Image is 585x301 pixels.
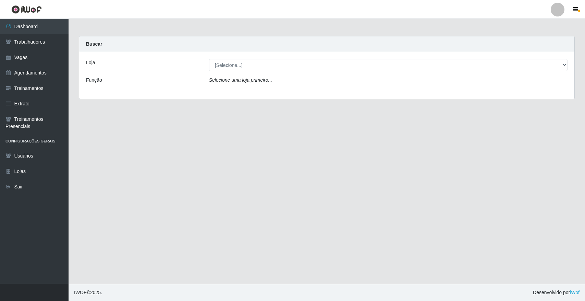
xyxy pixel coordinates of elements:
[570,290,580,295] a: iWof
[74,289,102,296] span: © 2025 .
[86,77,102,84] label: Função
[86,41,102,47] strong: Buscar
[209,77,272,83] i: Selecione uma loja primeiro...
[74,290,87,295] span: IWOF
[533,289,580,296] span: Desenvolvido por
[11,5,42,14] img: CoreUI Logo
[86,59,95,66] label: Loja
